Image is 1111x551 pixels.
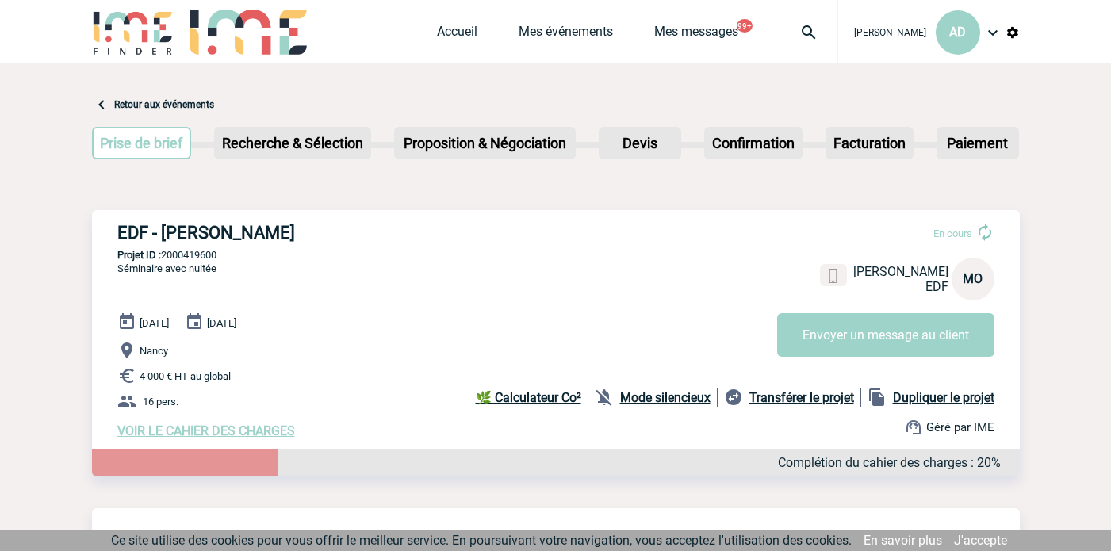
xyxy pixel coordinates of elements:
b: Dupliquer le projet [893,390,994,405]
span: En cours [933,228,972,239]
a: Retour aux événements [114,99,214,110]
b: 🌿 Calculateur Co² [476,390,581,405]
span: Nancy [140,345,168,357]
span: EDF [925,279,948,294]
img: support.png [904,418,923,437]
a: VOIR LE CAHIER DES CHARGES [117,423,295,438]
span: Séminaire avec nuitée [117,262,216,274]
a: Accueil [437,24,477,46]
button: Envoyer un message au client [777,313,994,357]
p: Paiement [938,128,1017,158]
span: MO [963,271,983,286]
span: Géré par IME [926,420,994,434]
b: Transférer le projet [749,390,854,405]
span: [DATE] [140,317,169,329]
img: IME-Finder [92,10,174,55]
h3: EDF - [PERSON_NAME] [117,223,593,243]
p: Confirmation [706,128,801,158]
a: Mes messages [654,24,738,46]
button: 99+ [737,19,753,33]
span: [DATE] [207,317,236,329]
a: J'accepte [954,533,1007,548]
span: AD [949,25,966,40]
p: Proposition & Négociation [396,128,574,158]
p: Facturation [827,128,912,158]
b: Mode silencieux [620,390,711,405]
img: portable.png [826,269,841,283]
p: Prise de brief [94,128,190,158]
p: 2000419600 [92,249,1020,261]
span: 4 000 € HT au global [140,370,231,382]
p: Recherche & Sélection [216,128,370,158]
span: [PERSON_NAME] [853,264,948,279]
span: Ce site utilise des cookies pour vous offrir le meilleur service. En poursuivant votre navigation... [111,533,852,548]
b: Projet ID : [117,249,161,261]
img: file_copy-black-24dp.png [868,388,887,407]
a: En savoir plus [864,533,942,548]
a: 🌿 Calculateur Co² [476,388,588,407]
a: Mes événements [519,24,613,46]
span: [PERSON_NAME] [854,27,926,38]
span: 16 pers. [143,396,178,408]
p: Devis [600,128,680,158]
